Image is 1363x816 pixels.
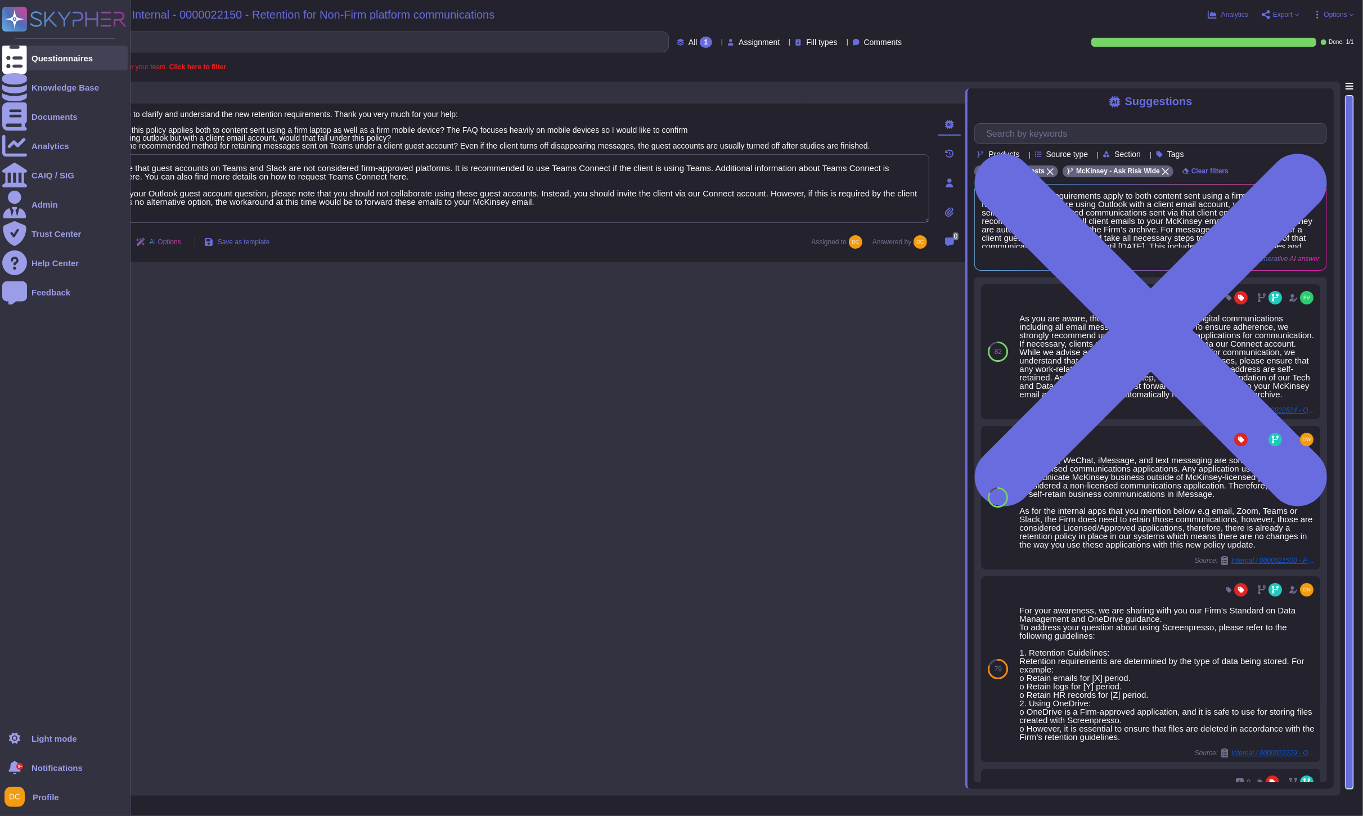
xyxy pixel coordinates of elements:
span: AI Options [150,239,181,245]
button: Save as template [195,231,279,253]
img: user [849,235,862,249]
a: Feedback [2,280,128,304]
span: Notifications [32,764,83,772]
a: Documents [2,104,128,129]
textarea: Please note that guest accounts on Teams and Slack are not considered firm-approved platforms. It... [79,154,929,223]
b: Click here to filter [167,63,226,71]
span: Done: [1329,39,1344,45]
img: user [1300,583,1313,597]
span: 0 [953,232,959,240]
span: I would like to clarify and understand the new retention requirements. Thank you very much for yo... [92,110,870,150]
span: Internal / 0000022229 - Query re: data retention, Firm-approved apps, SR+, Cyber incidents, and S... [1231,750,1316,756]
a: Trust Center [2,221,128,246]
img: user [1300,291,1313,304]
span: Fill types [806,38,837,46]
span: Answered by [872,239,911,245]
div: Admin [32,200,58,209]
span: Comments [864,38,902,46]
span: 0 [1247,779,1250,786]
span: Options [1324,11,1347,18]
div: Light mode [32,734,77,743]
span: A question is assigned to you or your team. [38,64,226,70]
span: Export [1273,11,1293,18]
a: CAIQ / SIG [2,163,128,187]
div: Questionnaires [32,54,93,62]
button: user [2,784,33,809]
span: All [689,38,698,46]
input: Search by keywords [44,32,668,52]
div: Trust Center [32,230,81,238]
div: For your awareness, we are sharing with you our Firm’s Standard on Data Management and OneDrive g... [1019,606,1316,741]
img: user [5,787,25,807]
a: Analytics [2,133,128,158]
div: Documents [32,113,78,121]
img: user [914,235,927,249]
div: Help Center [32,259,79,267]
div: 9+ [16,763,23,770]
div: CAIQ / SIG [32,171,74,180]
span: Analytics [1221,11,1248,18]
span: Profile [33,793,59,801]
input: Search by keywords [980,124,1326,144]
img: user [1300,433,1313,446]
a: Help Center [2,250,128,275]
span: Save as template [218,239,270,245]
span: Assigned to [811,235,868,249]
button: Analytics [1208,10,1248,19]
div: Feedback [32,288,70,297]
span: 79 [995,666,1002,672]
span: Assignment [739,38,780,46]
span: 82 [995,494,1002,501]
span: 1 / 1 [1346,39,1354,45]
div: Analytics [32,142,69,150]
div: Knowledge Base [32,83,99,92]
div: 1 [700,37,713,48]
span: Internal - 0000022150 - Retention for Non-Firm platform communications [132,9,495,20]
span: Source: [1195,748,1316,757]
a: Admin [2,192,128,217]
a: Knowledge Base [2,75,128,100]
span: 82 [995,348,1002,355]
a: Questionnaires [2,46,128,70]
